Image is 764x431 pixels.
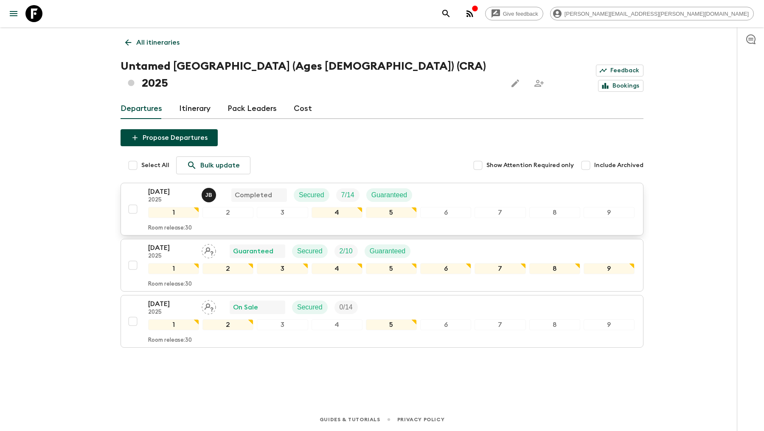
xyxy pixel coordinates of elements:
[257,319,308,330] div: 3
[299,190,324,200] p: Secured
[148,253,195,260] p: 2025
[312,263,362,274] div: 4
[148,225,192,232] p: Room release: 30
[148,243,195,253] p: [DATE]
[228,99,277,119] a: Pack Leaders
[340,302,353,312] p: 0 / 14
[297,302,323,312] p: Secured
[202,303,216,309] span: Assign pack leader
[292,244,328,258] div: Secured
[320,415,380,424] a: Guides & Tutorials
[148,207,199,218] div: 1
[596,65,643,77] a: Feedback
[594,161,643,170] span: Include Archived
[584,263,635,274] div: 9
[598,80,643,92] a: Bookings
[148,299,195,309] p: [DATE]
[371,190,407,200] p: Guaranteed
[420,263,471,274] div: 6
[475,207,525,218] div: 7
[148,337,192,344] p: Room release: 30
[202,247,216,253] span: Assign pack leader
[336,188,360,202] div: Trip Fill
[148,309,195,316] p: 2025
[257,207,308,218] div: 3
[176,156,250,174] a: Bulk update
[486,161,574,170] span: Show Attention Required only
[148,187,195,197] p: [DATE]
[550,7,754,20] div: [PERSON_NAME][EMAIL_ADDRESS][PERSON_NAME][DOMAIN_NAME]
[179,99,211,119] a: Itinerary
[200,160,240,170] p: Bulk update
[141,161,169,170] span: Select All
[397,415,444,424] a: Privacy Policy
[121,34,184,51] a: All itineraries
[531,75,548,92] span: Share this itinerary
[341,190,354,200] p: 7 / 14
[292,301,328,314] div: Secured
[121,239,643,292] button: [DATE]2025Assign pack leaderGuaranteedSecuredTrip FillGuaranteed123456789Room release:30
[121,58,500,92] h1: Untamed [GEOGRAPHIC_DATA] (Ages [DEMOGRAPHIC_DATA]) (CRA) 2025
[121,295,643,348] button: [DATE]2025Assign pack leaderOn SaleSecuredTrip Fill123456789Room release:30
[529,207,580,218] div: 8
[366,263,417,274] div: 5
[202,190,218,197] span: Joe Bernini
[136,37,180,48] p: All itineraries
[312,207,362,218] div: 4
[294,99,312,119] a: Cost
[475,319,525,330] div: 7
[420,207,471,218] div: 6
[121,99,162,119] a: Departures
[148,197,195,204] p: 2025
[121,129,218,146] button: Propose Departures
[148,319,199,330] div: 1
[529,263,580,274] div: 8
[294,188,329,202] div: Secured
[420,319,471,330] div: 6
[148,263,199,274] div: 1
[5,5,22,22] button: menu
[233,302,258,312] p: On Sale
[438,5,455,22] button: search adventures
[334,301,358,314] div: Trip Fill
[584,207,635,218] div: 9
[370,246,406,256] p: Guaranteed
[121,183,643,235] button: [DATE]2025Joe BerniniCompletedSecuredTrip FillGuaranteed123456789Room release:30
[202,263,253,274] div: 2
[366,207,417,218] div: 5
[475,263,525,274] div: 7
[507,75,524,92] button: Edit this itinerary
[235,190,272,200] p: Completed
[485,7,543,20] a: Give feedback
[584,319,635,330] div: 9
[257,263,308,274] div: 3
[233,246,273,256] p: Guaranteed
[366,319,417,330] div: 5
[312,319,362,330] div: 4
[529,319,580,330] div: 8
[560,11,753,17] span: [PERSON_NAME][EMAIL_ADDRESS][PERSON_NAME][DOMAIN_NAME]
[498,11,543,17] span: Give feedback
[340,246,353,256] p: 2 / 10
[334,244,358,258] div: Trip Fill
[202,207,253,218] div: 2
[297,246,323,256] p: Secured
[148,281,192,288] p: Room release: 30
[202,319,253,330] div: 2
